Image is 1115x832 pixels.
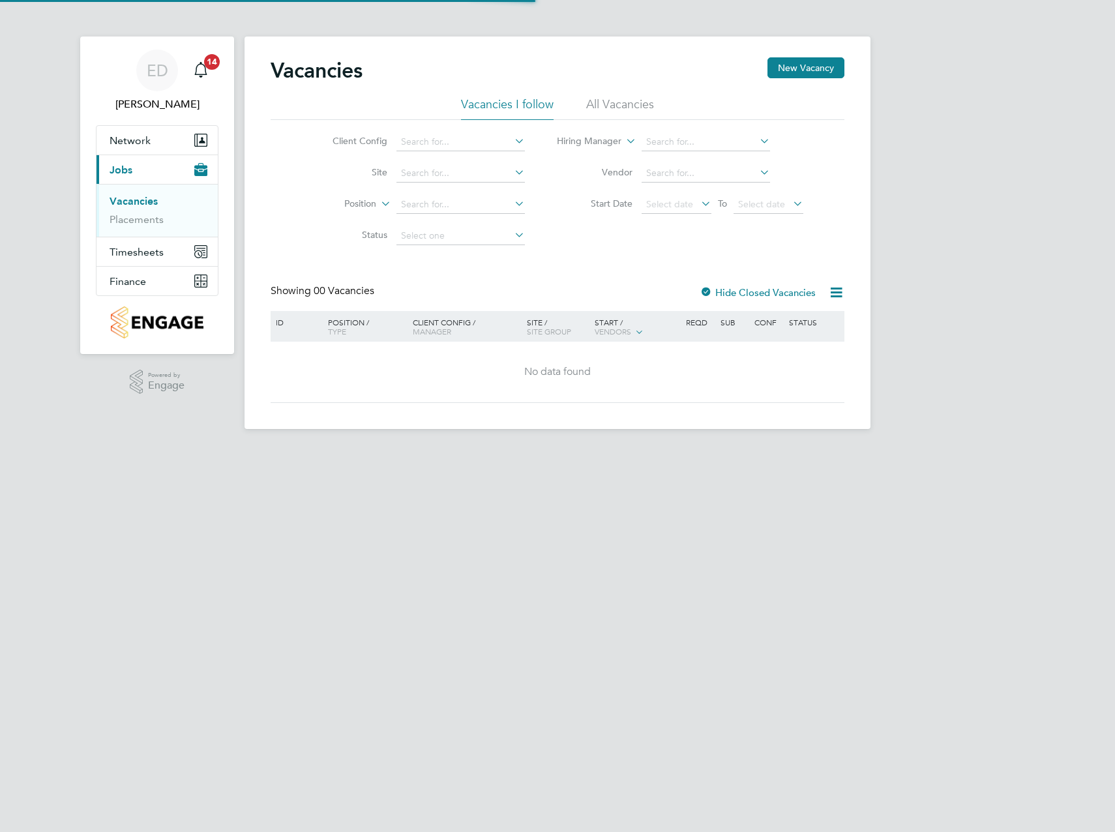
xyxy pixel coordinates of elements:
div: Reqd [683,311,717,333]
a: 14 [188,50,214,91]
h2: Vacancies [271,57,363,83]
nav: Main navigation [80,37,234,354]
span: Powered by [148,370,185,381]
input: Search for... [396,133,525,151]
input: Search for... [396,164,525,183]
label: Hiring Manager [546,135,621,148]
div: Client Config / [409,311,524,342]
span: Ellie Davis [96,97,218,112]
span: To [714,195,731,212]
label: Vendor [557,166,632,178]
span: Network [110,134,151,147]
input: Search for... [396,196,525,214]
span: Site Group [527,326,571,336]
div: Position / [318,311,409,342]
div: Status [786,311,842,333]
div: Jobs [97,184,218,237]
span: Type [328,326,346,336]
input: Select one [396,227,525,245]
div: Showing [271,284,377,298]
label: Start Date [557,198,632,209]
span: Finance [110,275,146,288]
span: 14 [204,54,220,70]
div: Conf [751,311,785,333]
span: 00 Vacancies [314,284,374,297]
button: New Vacancy [767,57,844,78]
a: Powered byEngage [130,370,185,394]
label: Site [312,166,387,178]
a: Vacancies [110,195,158,207]
div: No data found [273,365,842,379]
li: Vacancies I follow [461,97,554,120]
img: countryside-properties-logo-retina.png [111,306,203,338]
span: Timesheets [110,246,164,258]
div: Site / [524,311,592,342]
span: Select date [646,198,693,210]
a: Go to home page [96,306,218,338]
input: Search for... [642,164,770,183]
div: Start / [591,311,683,344]
label: Status [312,229,387,241]
a: ED[PERSON_NAME] [96,50,218,112]
a: Placements [110,213,164,226]
label: Hide Closed Vacancies [700,286,816,299]
label: Position [301,198,376,211]
input: Search for... [642,133,770,151]
li: All Vacancies [586,97,654,120]
div: ID [273,311,318,333]
div: Sub [717,311,751,333]
span: Select date [738,198,785,210]
button: Finance [97,267,218,295]
label: Client Config [312,135,387,147]
span: Vendors [595,326,631,336]
button: Jobs [97,155,218,184]
span: Manager [413,326,451,336]
span: Engage [148,380,185,391]
span: Jobs [110,164,132,176]
span: ED [147,62,168,79]
button: Timesheets [97,237,218,266]
button: Network [97,126,218,155]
